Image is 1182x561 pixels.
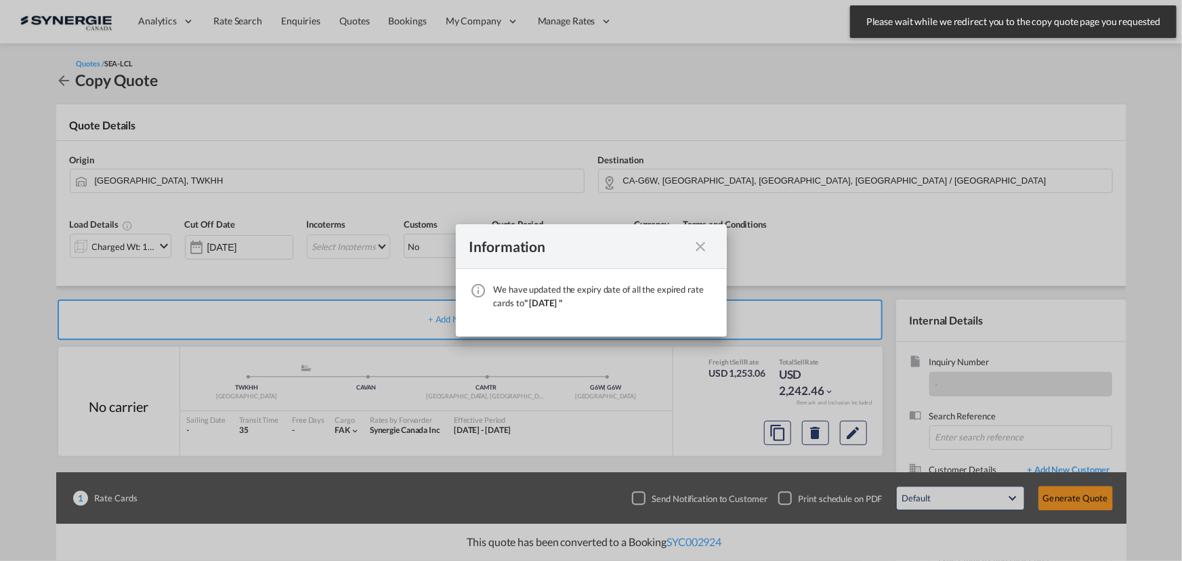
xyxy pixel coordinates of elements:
md-icon: icon-close fg-AAA8AD cursor [693,238,709,255]
span: Please wait while we redirect you to the copy quote page you requested [862,15,1164,28]
md-dialog: We have ... [456,224,727,337]
md-icon: icon-information-outline [471,283,487,299]
div: Information [469,238,689,255]
span: " [DATE] " [524,297,562,308]
div: We have updated the expiry date of all the expired rate cards to [494,283,713,310]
